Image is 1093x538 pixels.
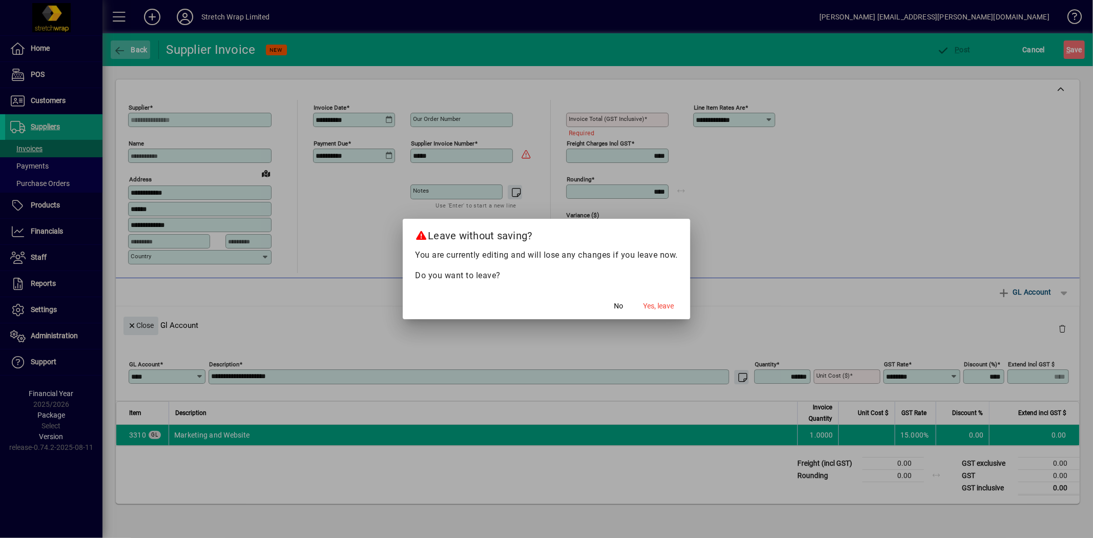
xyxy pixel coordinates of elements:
span: No [614,301,623,312]
button: Yes, leave [639,297,678,315]
button: No [602,297,635,315]
span: Yes, leave [643,301,674,312]
p: You are currently editing and will lose any changes if you leave now. [415,249,678,261]
h2: Leave without saving? [403,219,690,249]
p: Do you want to leave? [415,270,678,282]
